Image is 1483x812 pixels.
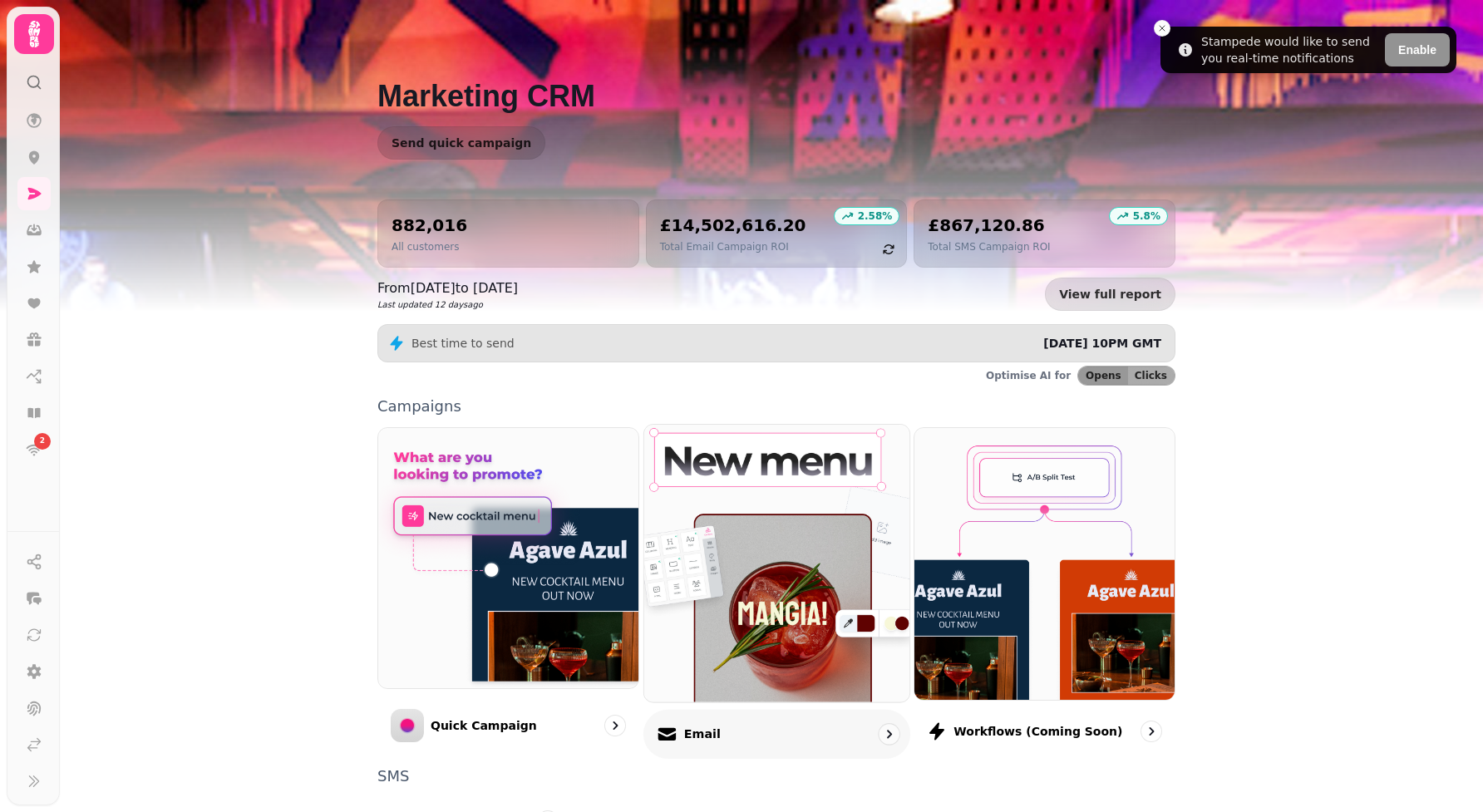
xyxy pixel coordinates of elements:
span: Clicks [1135,371,1167,381]
button: Enable [1385,33,1450,66]
p: Quick Campaign [431,717,537,734]
img: Quick Campaign [378,428,638,688]
svg: go to [880,726,897,742]
p: Best time to send [411,335,515,352]
p: 5.8 % [1133,209,1160,223]
h2: £867,120.86 [928,214,1050,237]
p: Campaigns [377,399,1175,414]
svg: go to [1143,723,1160,740]
button: Clicks [1128,367,1175,385]
h1: Marketing CRM [377,40,1175,113]
p: Workflows (coming soon) [953,723,1122,740]
p: Total SMS Campaign ROI [928,240,1050,253]
img: Email [631,411,923,716]
button: Send quick campaign [377,126,545,160]
button: Opens [1078,367,1128,385]
a: Workflows (coming soon)Workflows (coming soon) [914,427,1175,755]
p: Last updated 12 days ago [377,298,518,311]
h2: 882,016 [392,214,467,237]
p: Total Email Campaign ROI [660,240,806,253]
p: 2.58 % [858,209,893,223]
p: Optimise AI for [986,369,1071,382]
img: Workflows (coming soon) [914,428,1175,700]
span: Opens [1086,371,1121,381]
button: refresh [875,235,903,263]
a: Quick CampaignQuick Campaign [377,427,639,755]
span: 2 [40,436,45,447]
a: 2 [17,433,51,466]
span: [DATE] 10PM GMT [1043,337,1161,350]
a: View full report [1045,278,1175,311]
button: Close toast [1154,20,1170,37]
a: EmailEmail [643,424,910,759]
p: SMS [377,769,1175,784]
div: Stampede would like to send you real-time notifications [1201,33,1378,66]
p: All customers [392,240,467,253]
span: Send quick campaign [392,137,531,149]
p: Email [683,726,720,742]
h2: £14,502,616.20 [660,214,806,237]
svg: go to [607,717,623,734]
p: From [DATE] to [DATE] [377,278,518,298]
